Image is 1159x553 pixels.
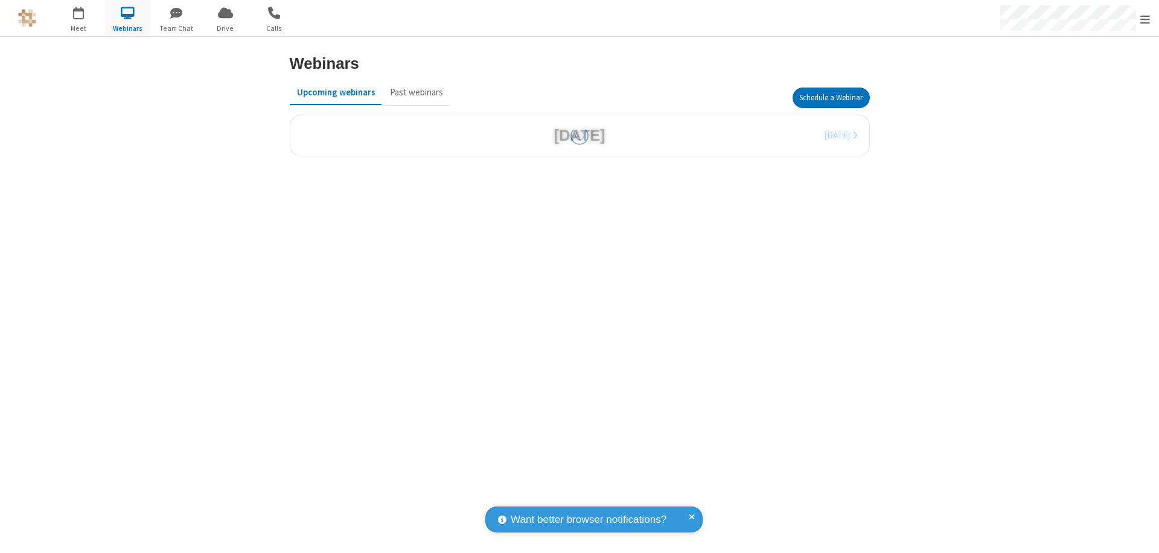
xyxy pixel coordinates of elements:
[383,81,450,104] button: Past webinars
[203,23,248,34] span: Drive
[18,9,36,27] img: QA Selenium DO NOT DELETE OR CHANGE
[290,55,359,72] h3: Webinars
[154,23,199,34] span: Team Chat
[252,23,297,34] span: Calls
[56,23,101,34] span: Meet
[793,88,870,108] button: Schedule a Webinar
[105,23,150,34] span: Webinars
[290,81,383,104] button: Upcoming webinars
[511,512,666,528] span: Want better browser notifications?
